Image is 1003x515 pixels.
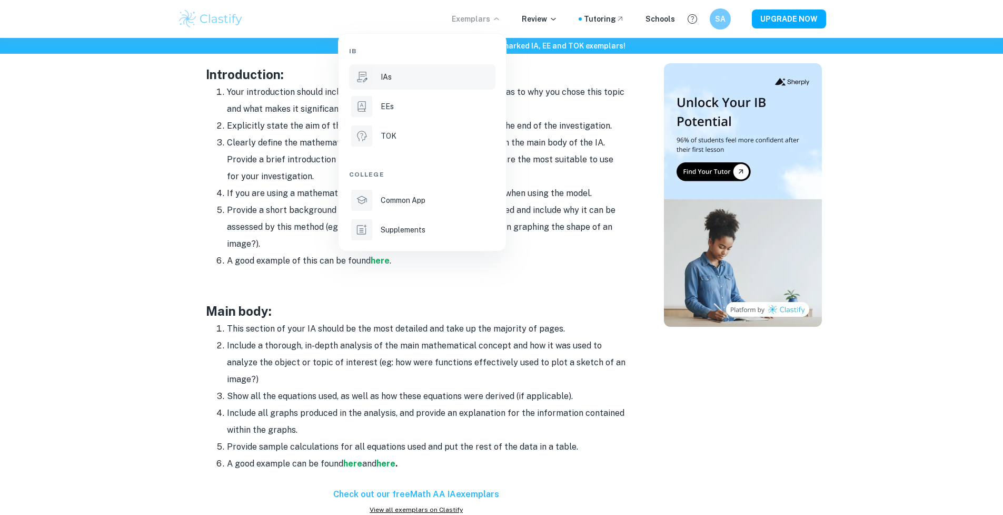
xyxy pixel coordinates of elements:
[349,123,495,149] a: TOK
[381,195,425,206] p: Common App
[381,130,396,142] p: TOK
[381,101,394,112] p: EEs
[349,94,495,119] a: EEs
[349,170,384,179] span: College
[349,64,495,90] a: IAs
[349,217,495,242] a: Supplements
[349,46,356,56] span: IB
[381,71,392,83] p: IAs
[381,224,425,236] p: Supplements
[349,188,495,213] a: Common App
